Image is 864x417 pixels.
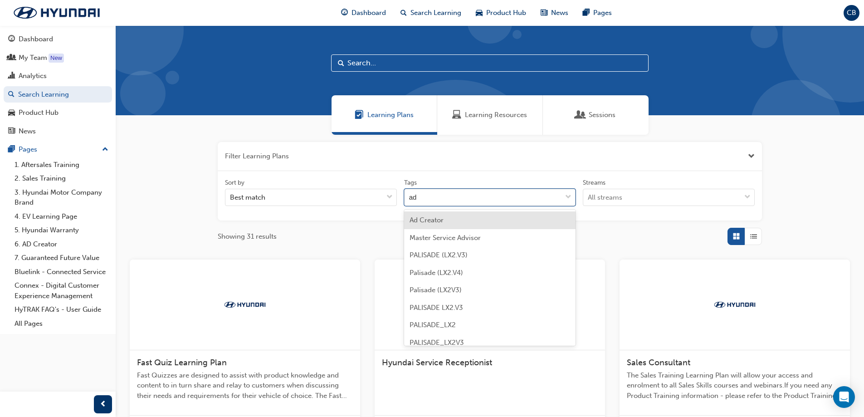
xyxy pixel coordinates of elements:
[386,191,393,203] span: down-icon
[583,7,590,19] span: pages-icon
[11,251,112,265] a: 7. Guaranteed Future Value
[410,269,463,277] span: Palisade (LX2.V4)
[218,231,277,242] span: Showing 31 results
[4,29,112,141] button: DashboardMy TeamAnalyticsSearch LearningProduct HubNews
[410,8,461,18] span: Search Learning
[551,8,568,18] span: News
[409,193,418,201] input: tagOptions
[4,123,112,140] a: News
[627,370,843,401] span: The Sales Training Learning Plan will allow your access and enrolment to all Sales Skills courses...
[4,141,112,158] button: Pages
[100,399,107,410] span: prev-icon
[410,339,464,347] span: PALISADE_LX2V3
[19,108,59,118] div: Product Hub
[331,54,649,72] input: Search...
[404,178,417,187] div: Tags
[393,4,469,22] a: search-iconSearch Learning
[8,54,15,62] span: people-icon
[533,4,576,22] a: news-iconNews
[4,68,112,84] a: Analytics
[748,151,755,162] button: Close the filter
[19,34,53,44] div: Dashboard
[750,231,757,242] span: List
[4,49,112,66] a: My Team
[220,300,270,309] img: Trak
[437,95,543,135] a: Learning ResourcesLearning Resources
[410,304,463,312] span: PALISADE LX2.V3
[102,144,108,156] span: up-icon
[19,126,36,137] div: News
[543,95,649,135] a: SessionsSessions
[341,7,348,19] span: guage-icon
[833,386,855,408] div: Open Intercom Messenger
[49,54,64,63] div: Tooltip anchor
[4,104,112,121] a: Product Hub
[8,109,15,117] span: car-icon
[733,231,740,242] span: Grid
[469,4,533,22] a: car-iconProduct Hub
[19,71,47,81] div: Analytics
[11,317,112,331] a: All Pages
[8,35,15,44] span: guage-icon
[583,178,605,187] div: Streams
[137,370,353,401] span: Fast Quizzes are designed to assist with product knowledge and content to in turn share and relay...
[410,321,456,329] span: PALISADE_LX2
[576,4,619,22] a: pages-iconPages
[400,7,407,19] span: search-icon
[8,72,15,80] span: chart-icon
[410,251,468,259] span: PALISADE (LX2.V3)
[355,110,364,120] span: Learning Plans
[410,286,462,294] span: Palisade (LX2V3)
[11,303,112,317] a: HyTRAK FAQ's - User Guide
[351,8,386,18] span: Dashboard
[8,146,15,154] span: pages-icon
[11,279,112,303] a: Connex - Digital Customer Experience Management
[11,223,112,237] a: 5. Hyundai Warranty
[744,191,751,203] span: down-icon
[410,234,481,242] span: Master Service Advisor
[367,110,414,120] span: Learning Plans
[452,110,461,120] span: Learning Resources
[410,216,444,224] span: Ad Creator
[4,86,112,103] a: Search Learning
[847,8,856,18] span: CB
[627,358,690,368] span: Sales Consultant
[334,4,393,22] a: guage-iconDashboard
[486,8,526,18] span: Product Hub
[710,300,760,309] img: Trak
[11,265,112,279] a: Bluelink - Connected Service
[476,7,483,19] span: car-icon
[230,192,265,203] div: Best match
[11,186,112,210] a: 3. Hyundai Motor Company Brand
[11,210,112,224] a: 4. EV Learning Page
[465,110,527,120] span: Learning Resources
[541,7,547,19] span: news-icon
[593,8,612,18] span: Pages
[11,172,112,186] a: 2. Sales Training
[137,358,227,368] span: Fast Quiz Learning Plan
[8,128,15,136] span: news-icon
[404,178,576,206] label: tagOptions
[589,110,615,120] span: Sessions
[576,110,585,120] span: Sessions
[19,53,47,63] div: My Team
[588,192,622,203] div: All streams
[19,144,37,155] div: Pages
[4,31,112,48] a: Dashboard
[8,91,15,99] span: search-icon
[382,358,492,368] span: Hyundai Service Receptionist
[225,178,244,187] div: Sort by
[332,95,437,135] a: Learning PlansLearning Plans
[338,58,344,69] span: Search
[844,5,859,21] button: CB
[11,237,112,251] a: 6. AD Creator
[11,158,112,172] a: 1. Aftersales Training
[565,191,571,203] span: down-icon
[5,3,109,22] img: Trak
